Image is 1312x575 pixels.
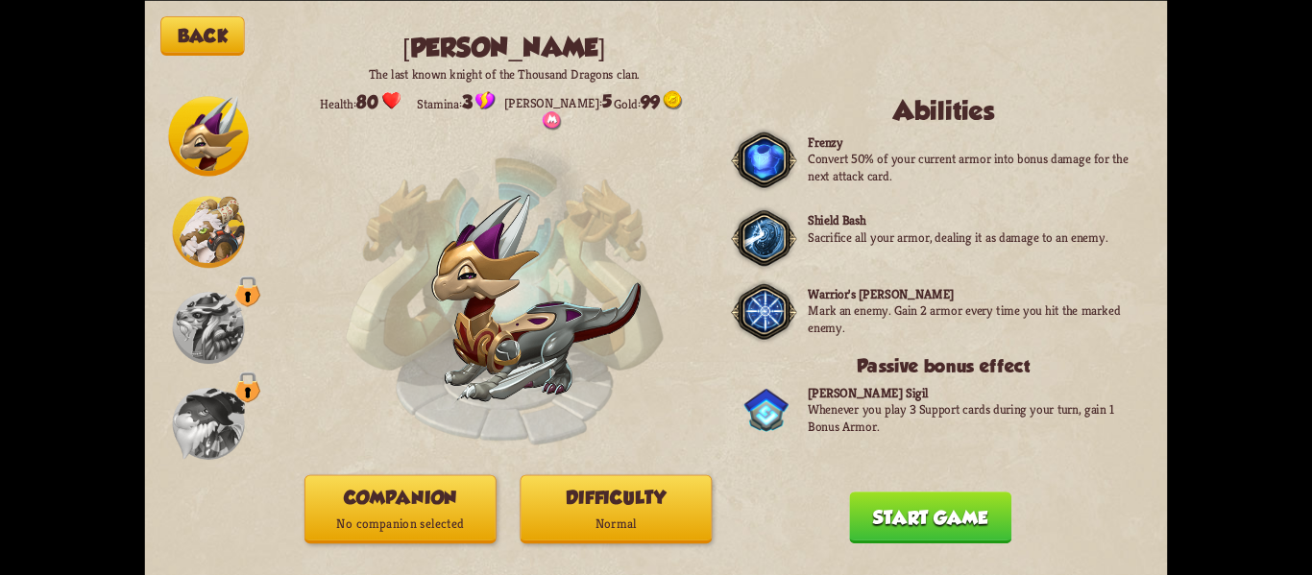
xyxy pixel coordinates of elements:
[173,387,245,459] img: Wizard_Dragon_Icon.png
[462,91,473,112] span: 3
[731,278,796,346] img: ability-frame.png
[521,474,713,543] button: DifficultyNormal
[808,301,1143,335] p: Mark an enemy. Gain 2 armor every time you hit the marked enemy.
[432,195,640,404] img: Chevalier_Dragon.png
[731,204,796,272] img: ability-frame.png
[543,111,562,131] img: ManaPoints.png
[235,276,261,306] img: lock-icon.png
[356,91,377,112] span: 80
[600,90,696,132] span: Gold:
[731,126,796,193] img: ability-frame.png
[312,32,695,61] h2: [PERSON_NAME]
[431,194,641,405] img: Chevalier_Dragon.png
[744,388,790,431] img: ChevalierSigil.png
[345,132,665,452] img: Enchantment_Altar.png
[381,90,401,109] img: health.png
[475,90,496,109] img: Stamina_Icon.png
[808,228,1107,245] p: Sacrifice all your armor, dealing it as damage to an enemy.
[641,91,660,112] span: 99
[744,96,1144,126] h2: Abilities
[160,16,244,56] button: Back
[808,384,1143,400] p: [PERSON_NAME] Sigil
[173,292,245,364] img: Merchant_Dragon_Icon.png
[663,90,682,109] img: gold.png
[504,90,600,132] span: [PERSON_NAME]:
[808,133,1143,150] p: Frenzy
[808,401,1143,435] p: Whenever you play 3 Support cards during your turn, gain 1 Bonus Armor.
[305,511,496,537] p: No companion selected
[235,371,261,402] img: lock-icon.png
[169,96,249,176] img: Chevalier_Dragon_Icon.png
[521,511,711,537] p: Normal
[808,150,1143,183] p: Convert 50% of your current armor into bonus damage for the next attack card.
[312,90,408,132] span: Health:
[744,355,1144,376] h3: Passive bonus effect
[808,285,1143,301] p: Warrior's [PERSON_NAME]
[849,491,1011,543] button: Start game
[173,196,245,268] img: Barbarian_Dragon_Icon.png
[312,65,695,82] p: The last known knight of the Thousand Dragons clan.
[408,90,504,132] span: Stamina:
[304,474,497,543] button: CompanionNo companion selected
[808,211,1107,228] p: Shield Bash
